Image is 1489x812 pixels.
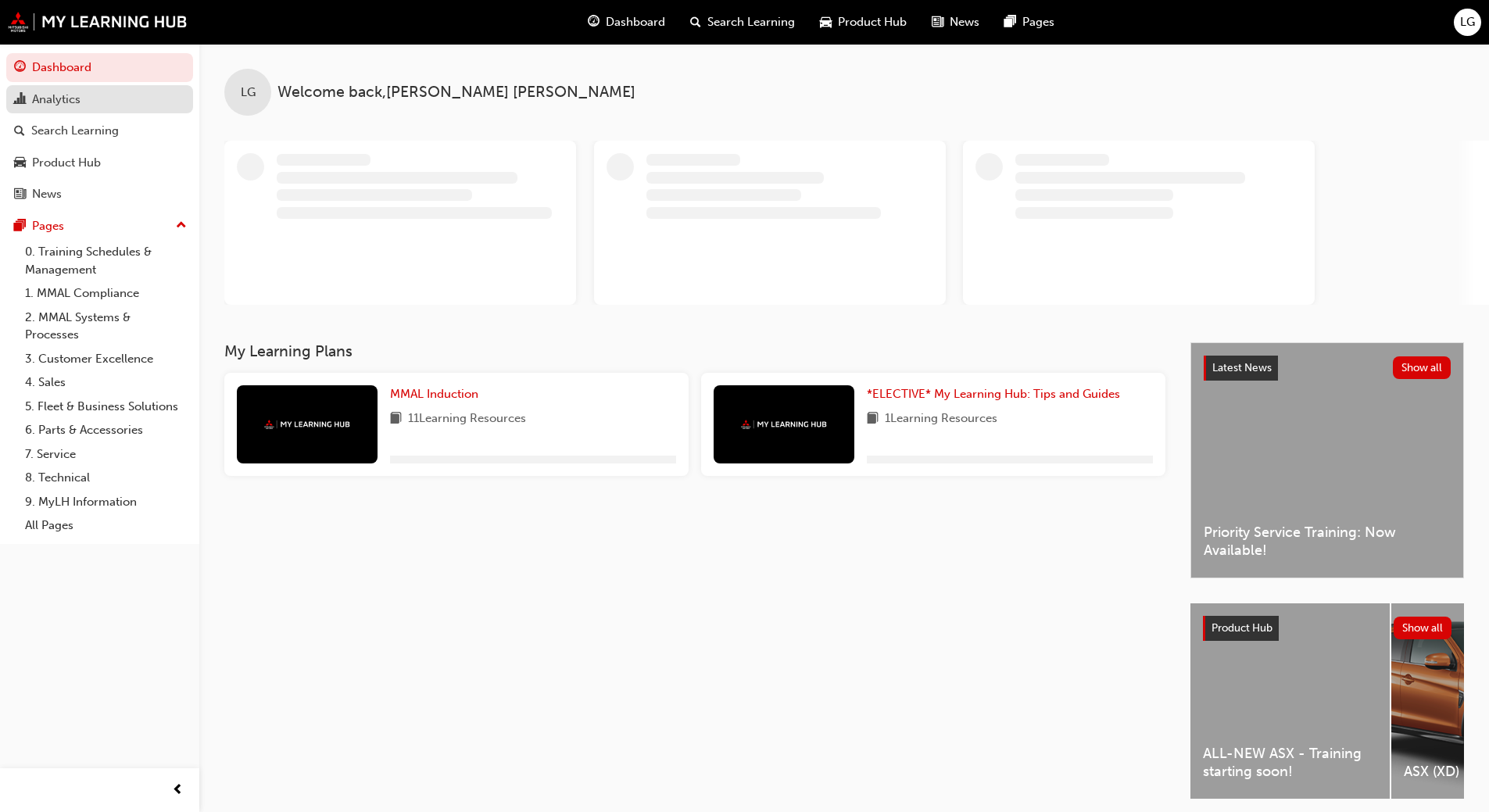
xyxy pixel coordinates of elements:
[14,156,26,170] span: car-icon
[1212,361,1272,374] span: Latest News
[390,410,402,429] span: book-icon
[19,418,193,442] a: 6. Parts & Accessories
[172,781,184,800] span: prev-icon
[19,513,193,538] a: All Pages
[6,85,193,114] a: Analytics
[1203,616,1451,641] a: Product HubShow all
[741,420,827,430] img: mmal
[867,385,1126,403] a: *ELECTIVE* My Learning Hub: Tips and Guides
[31,122,119,140] div: Search Learning
[575,6,678,38] a: guage-iconDashboard
[19,306,193,347] a: 2. MMAL Systems & Processes
[32,154,101,172] div: Product Hub
[14,93,26,107] span: chart-icon
[1004,13,1016,32] span: pages-icon
[390,387,478,401] span: MMAL Induction
[8,12,188,32] img: mmal
[932,13,943,32] span: news-icon
[6,53,193,82] a: Dashboard
[277,84,635,102] span: Welcome back , [PERSON_NAME] [PERSON_NAME]
[885,410,997,429] span: 1 Learning Resources
[390,385,485,403] a: MMAL Induction
[919,6,992,38] a: news-iconNews
[32,217,64,235] div: Pages
[1393,356,1451,379] button: Show all
[19,281,193,306] a: 1. MMAL Compliance
[6,116,193,145] a: Search Learning
[1190,603,1390,799] a: ALL-NEW ASX - Training starting soon!
[606,13,665,31] span: Dashboard
[807,6,919,38] a: car-iconProduct Hub
[6,50,193,212] button: DashboardAnalyticsSearch LearningProduct HubNews
[6,212,193,241] button: Pages
[14,220,26,234] span: pages-icon
[19,370,193,395] a: 4. Sales
[32,91,81,109] div: Analytics
[1190,342,1464,578] a: Latest NewsShow allPriority Service Training: Now Available!
[6,180,193,209] a: News
[950,13,979,31] span: News
[838,13,907,31] span: Product Hub
[1204,356,1451,381] a: Latest NewsShow all
[1460,13,1475,31] span: LG
[19,240,193,281] a: 0. Training Schedules & Management
[19,395,193,419] a: 5. Fleet & Business Solutions
[408,410,526,429] span: 11 Learning Resources
[224,342,1165,360] h3: My Learning Plans
[19,466,193,490] a: 8. Technical
[14,124,25,138] span: search-icon
[678,6,807,38] a: search-iconSearch Learning
[264,420,350,430] img: mmal
[14,61,26,75] span: guage-icon
[1203,745,1377,780] span: ALL-NEW ASX - Training starting soon!
[588,13,600,32] span: guage-icon
[176,216,187,236] span: up-icon
[19,490,193,514] a: 9. MyLH Information
[1454,9,1481,36] button: LG
[1022,13,1054,31] span: Pages
[690,13,701,32] span: search-icon
[14,188,26,202] span: news-icon
[992,6,1067,38] a: pages-iconPages
[867,410,879,429] span: book-icon
[867,387,1120,401] span: *ELECTIVE* My Learning Hub: Tips and Guides
[707,13,795,31] span: Search Learning
[19,347,193,371] a: 3. Customer Excellence
[6,148,193,177] a: Product Hub
[1204,524,1451,559] span: Priority Service Training: Now Available!
[1394,617,1452,639] button: Show all
[32,185,62,203] div: News
[19,442,193,467] a: 7. Service
[1212,621,1272,635] span: Product Hub
[241,84,256,102] span: LG
[820,13,832,32] span: car-icon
